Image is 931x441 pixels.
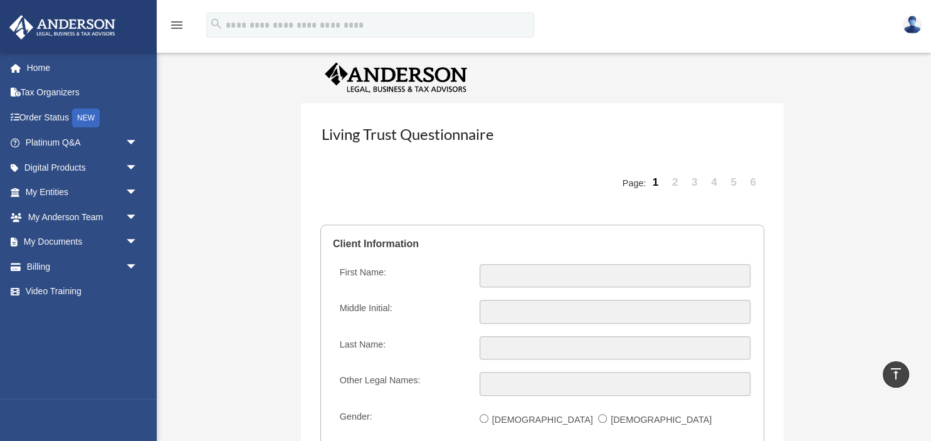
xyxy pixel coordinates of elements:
[488,410,598,430] label: [DEMOGRAPHIC_DATA]
[320,122,764,154] h3: Living Trust Questionnaire
[125,254,150,280] span: arrow_drop_down
[125,130,150,156] span: arrow_drop_down
[340,267,386,277] span: First Name:
[9,155,157,180] a: Digital Productsarrow_drop_down
[9,205,157,230] a: My Anderson Teamarrow_drop_down
[125,180,150,206] span: arrow_drop_down
[745,164,762,201] a: 6
[666,164,684,201] a: 2
[9,55,157,80] a: Home
[903,16,922,34] img: User Pic
[125,205,150,230] span: arrow_drop_down
[9,279,157,304] a: Video Training
[334,336,470,360] label: Last Name:
[9,80,157,105] a: Tax Organizers
[333,225,752,263] legend: Client Information
[883,361,909,388] a: vertical_align_top
[9,130,157,156] a: Platinum Q&Aarrow_drop_down
[607,410,717,430] label: [DEMOGRAPHIC_DATA]
[169,18,184,33] i: menu
[9,105,157,130] a: Order StatusNEW
[72,109,100,127] div: NEW
[125,230,150,255] span: arrow_drop_down
[686,164,703,201] a: 3
[334,300,470,324] label: Middle Initial:
[888,366,903,381] i: vertical_align_top
[725,164,743,201] a: 5
[9,254,157,279] a: Billingarrow_drop_down
[9,180,157,205] a: My Entitiesarrow_drop_down
[334,408,470,432] label: Gender:
[209,17,223,31] i: search
[9,230,157,255] a: My Documentsarrow_drop_down
[6,15,119,40] img: Anderson Advisors Platinum Portal
[169,22,184,33] a: menu
[334,372,470,396] label: Other Legal Names:
[705,164,723,201] a: 4
[647,164,665,201] a: 1
[125,155,150,181] span: arrow_drop_down
[623,178,646,188] span: Page:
